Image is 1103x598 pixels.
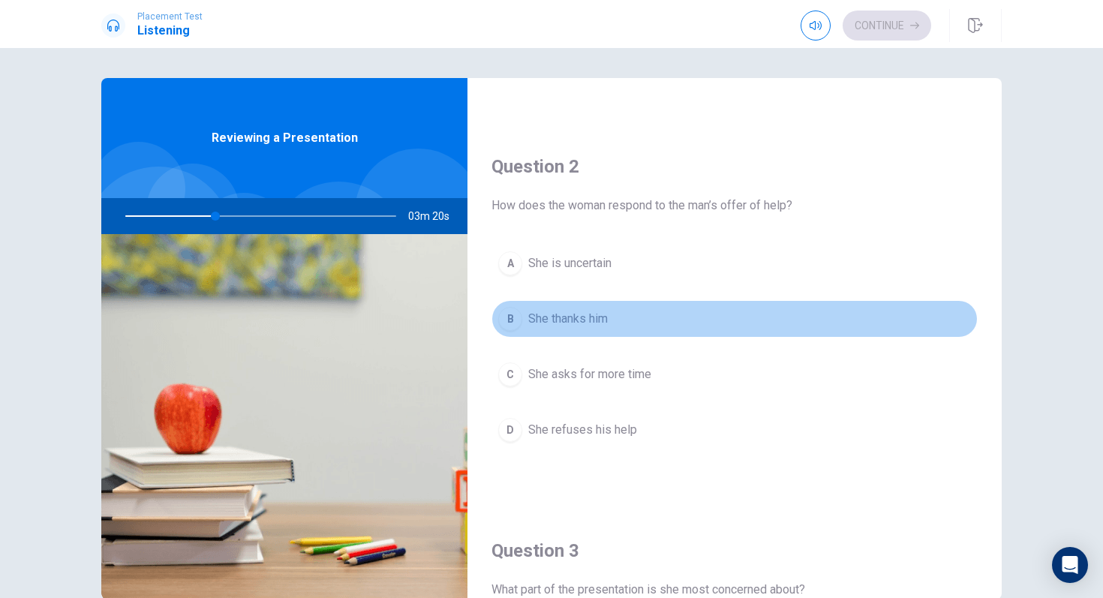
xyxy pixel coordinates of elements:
[491,245,978,282] button: AShe is uncertain
[137,11,203,22] span: Placement Test
[408,198,461,234] span: 03m 20s
[491,356,978,393] button: CShe asks for more time
[491,411,978,449] button: DShe refuses his help
[491,300,978,338] button: BShe thanks him
[498,251,522,275] div: A
[498,418,522,442] div: D
[491,155,978,179] h4: Question 2
[498,362,522,386] div: C
[491,197,978,215] span: How does the woman respond to the man’s offer of help?
[528,310,608,328] span: She thanks him
[1052,547,1088,583] div: Open Intercom Messenger
[528,365,651,383] span: She asks for more time
[528,421,637,439] span: She refuses his help
[491,539,978,563] h4: Question 3
[137,22,203,40] h1: Listening
[212,129,358,147] span: Reviewing a Presentation
[528,254,612,272] span: She is uncertain
[498,307,522,331] div: B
